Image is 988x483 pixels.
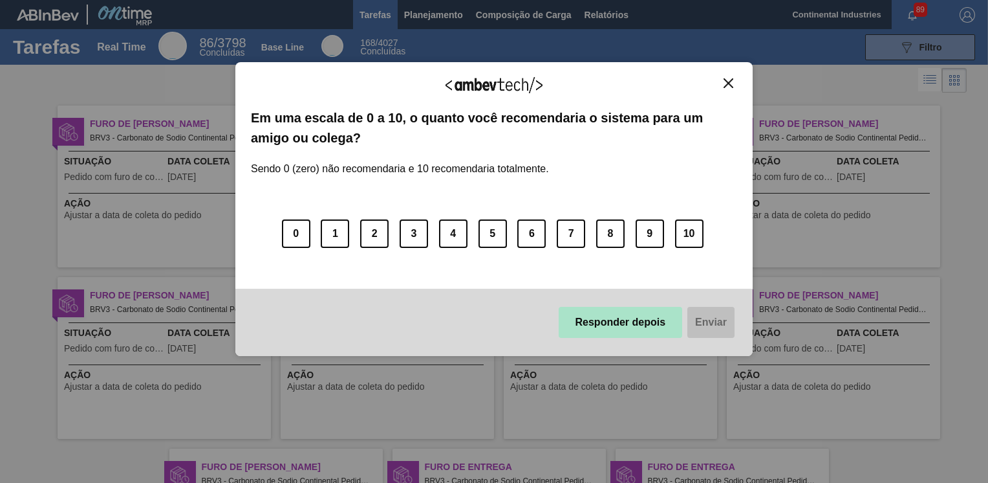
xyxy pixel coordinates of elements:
button: 6 [517,219,546,248]
button: 1 [321,219,349,248]
button: 7 [557,219,585,248]
button: 2 [360,219,389,248]
label: Em uma escala de 0 a 10, o quanto você recomendaria o sistema para um amigo ou colega? [251,108,737,148]
img: Close [724,78,733,88]
button: 10 [675,219,703,248]
button: 3 [400,219,428,248]
button: 4 [439,219,467,248]
button: 9 [636,219,664,248]
button: 8 [596,219,625,248]
button: Close [720,78,737,89]
button: Responder depois [559,307,683,338]
label: Sendo 0 (zero) não recomendaria e 10 recomendaria totalmente. [251,148,549,175]
button: 5 [478,219,507,248]
button: 0 [282,219,310,248]
img: Logo Ambevtech [446,77,542,93]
